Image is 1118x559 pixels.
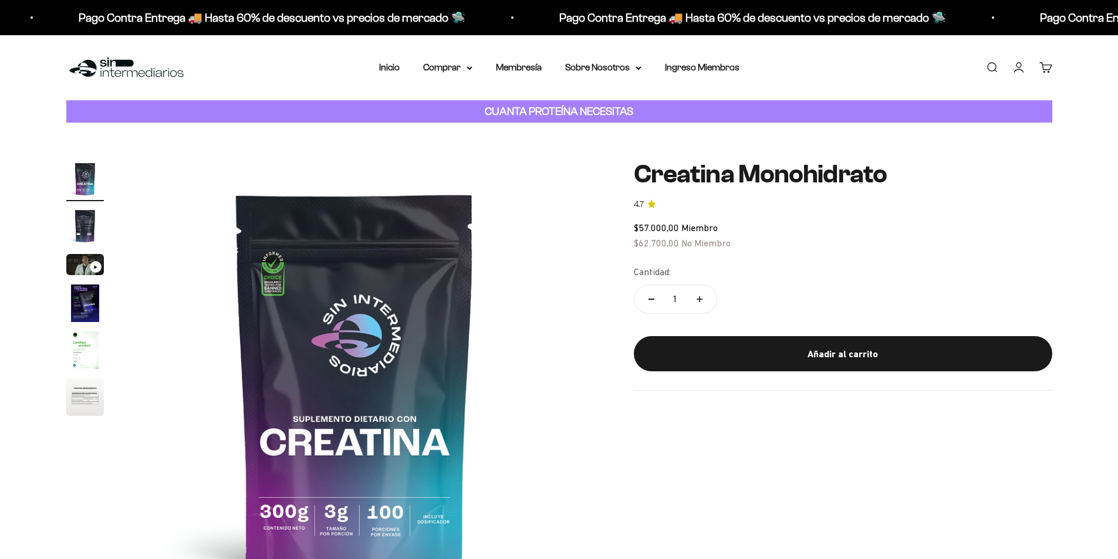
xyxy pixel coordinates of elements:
span: $57.000,00 [634,222,679,233]
label: Cantidad: [634,265,671,280]
img: Creatina Monohidrato [66,160,104,198]
p: Pago Contra Entrega 🚚 Hasta 60% de descuento vs precios de mercado 🛸 [76,8,462,27]
a: Membresía [496,62,542,72]
img: Creatina Monohidrato [66,207,104,245]
a: Inicio [379,62,400,72]
button: Ir al artículo 6 [66,378,104,419]
button: Ir al artículo 1 [66,160,104,201]
img: Creatina Monohidrato [66,284,104,322]
button: Añadir al carrito [634,336,1052,371]
a: 4.74.7 de 5.0 estrellas [634,198,1052,211]
span: $62.700,00 [634,238,679,248]
a: Ingreso Miembros [665,62,739,72]
button: Ir al artículo 2 [66,207,104,248]
p: Pago Contra Entrega 🚚 Hasta 60% de descuento vs precios de mercado 🛸 [556,8,943,27]
span: No Miembro [681,238,731,248]
summary: Comprar [423,60,472,75]
h1: Creatina Monohidrato [634,160,1052,188]
img: Creatina Monohidrato [66,378,104,416]
summary: Sobre Nosotros [565,60,641,75]
span: 4.7 [634,198,644,211]
button: Ir al artículo 5 [66,331,104,372]
button: Ir al artículo 4 [66,284,104,326]
strong: CUANTA PROTEÍNA NECESITAS [485,105,633,117]
div: Añadir al carrito [657,347,1029,362]
span: Miembro [681,222,718,233]
button: Ir al artículo 3 [66,254,104,279]
img: Creatina Monohidrato [66,331,104,369]
button: Aumentar cantidad [683,285,717,313]
button: Reducir cantidad [634,285,668,313]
